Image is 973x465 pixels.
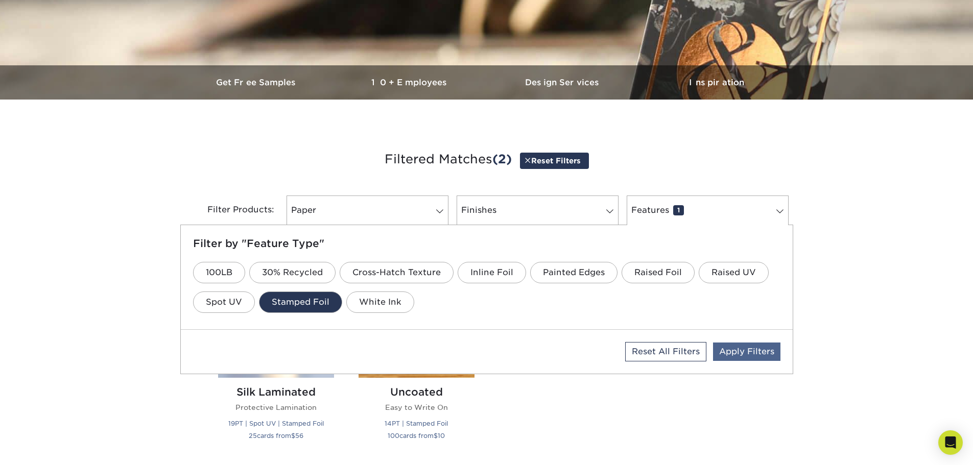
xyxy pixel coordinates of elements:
a: Raised Foil [622,262,695,283]
span: $ [434,432,438,439]
h3: Inspiration [640,78,793,87]
span: 10 [438,432,445,439]
h3: 10+ Employees [334,78,487,87]
a: Reset Filters [520,153,589,168]
div: Filter Products: [180,195,282,225]
h5: Filter by "Feature Type" [193,237,780,250]
a: Reset All Filters [625,342,706,361]
a: Raised UV [699,262,769,283]
a: Inspiration [640,65,793,100]
a: Painted Edges [530,262,618,283]
a: 10+ Employees [334,65,487,100]
p: Protective Lamination [218,402,334,412]
a: White Ink [346,291,414,313]
span: 25 [249,432,257,439]
a: Finishes [457,195,619,225]
h2: Silk Laminated [218,386,334,398]
h3: Design Services [487,78,640,87]
span: 56 [295,432,303,439]
span: 100 [388,432,399,439]
a: Apply Filters [713,342,780,361]
a: 30% Recycled [249,262,336,283]
small: cards from [388,432,445,439]
a: Cross-Hatch Texture [340,262,454,283]
small: 19PT | Spot UV | Stamped Foil [228,420,324,427]
small: cards from [249,432,303,439]
h3: Get Free Samples [180,78,334,87]
div: Open Intercom Messenger [938,430,963,455]
a: Get Free Samples [180,65,334,100]
a: Spot UV [193,291,255,313]
span: (2) [492,152,512,166]
span: 1 [673,205,684,215]
h2: Uncoated [359,386,474,398]
h3: Filtered Matches [188,136,786,183]
a: Stamped Foil [259,291,342,313]
a: Inline Foil [458,262,526,283]
a: Features1 [627,195,789,225]
a: Paper [287,195,448,225]
a: Design Services [487,65,640,100]
span: $ [291,432,295,439]
small: 14PT | Stamped Foil [385,420,448,427]
a: 100LB [193,262,245,283]
p: Easy to Write On [359,402,474,412]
